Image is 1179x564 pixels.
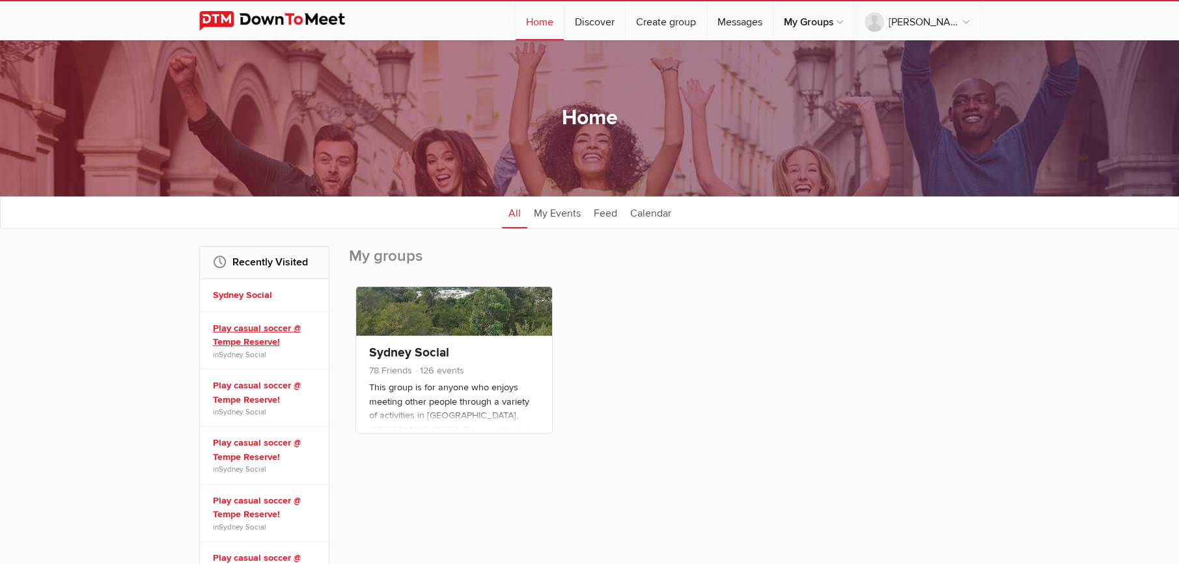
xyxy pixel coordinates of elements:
a: Play casual soccer @ Tempe Reserve! [213,379,320,407]
h1: Home [562,105,618,132]
a: Create group [626,1,706,40]
p: This group is for anyone who enjoys meeting other people through a variety of activities in [GEOG... [369,381,539,446]
a: Sydney Social [369,345,449,360]
a: Sydney Social [213,288,320,302]
a: My Events [527,196,587,228]
img: DownToMeet [199,11,365,31]
a: Home [516,1,564,40]
a: Sydney Social [219,350,266,359]
a: [PERSON_NAME] [854,1,980,40]
a: Sydney Social [219,522,266,531]
span: 126 events [415,365,464,376]
a: Messages [707,1,773,40]
a: Calendar [624,196,678,228]
a: Play casual soccer @ Tempe Reserve! [213,436,320,464]
a: Play casual soccer @ Tempe Reserve! [213,494,320,522]
a: Sydney Social [219,464,266,474]
span: 78 Friends [369,365,412,376]
a: My Groups [773,1,853,40]
a: Discover [564,1,625,40]
h2: Recently Visited [213,247,316,278]
span: in [213,407,320,417]
span: in [213,522,320,532]
a: Feed [587,196,624,228]
span: in [213,349,320,360]
a: Play casual soccer @ Tempe Reserve! [213,321,320,349]
h2: My groups [349,246,980,280]
a: Sydney Social [219,407,266,416]
a: All [502,196,527,228]
span: in [213,464,320,474]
